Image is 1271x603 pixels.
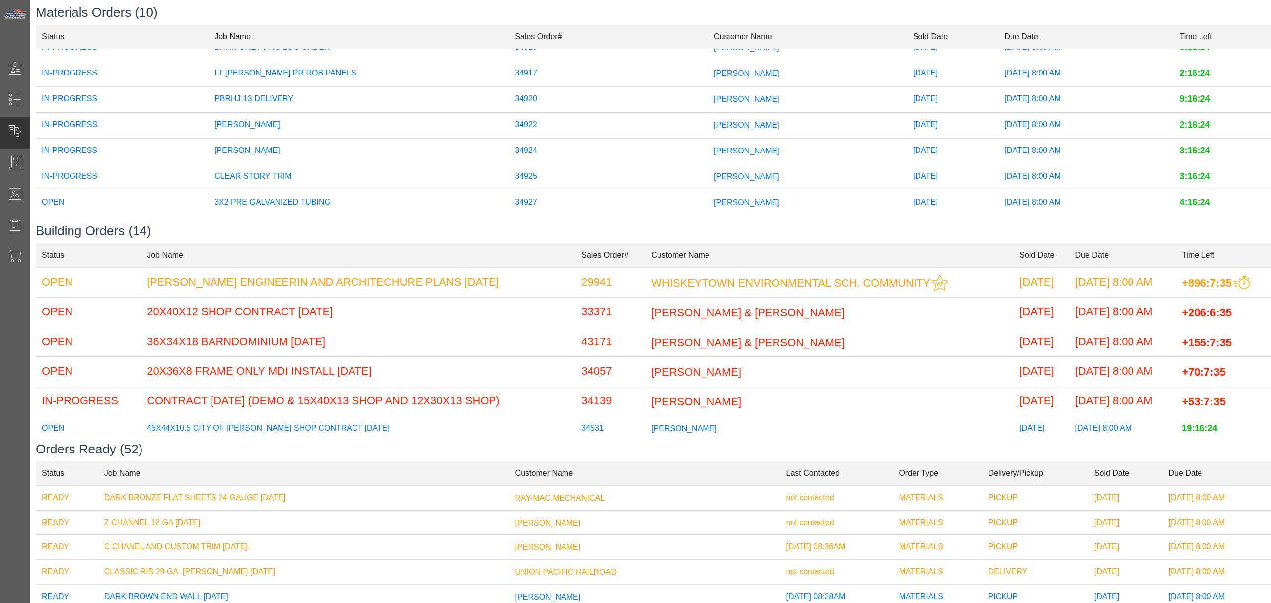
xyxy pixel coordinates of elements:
td: Due Date [998,24,1173,49]
span: [PERSON_NAME] [714,198,779,206]
td: [DATE] 8:00 AM [1163,560,1271,585]
td: OPEN [36,267,141,297]
td: not contacted [780,510,893,535]
td: [DATE] 8:00 AM [998,164,1173,190]
td: [DATE] [907,138,998,164]
td: Due Date [1163,461,1271,485]
span: UNION PACIFIC RAILROAD [515,568,617,576]
td: MATERIALS [893,485,982,510]
span: [PERSON_NAME] [515,518,581,527]
td: 34922 [509,112,708,138]
h3: Orders Ready (52) [36,442,1271,457]
td: Customer Name [645,243,1013,267]
td: 20X40X12 SHOP CONTRACT [DATE] [141,297,575,327]
td: IN-PROGRESS [36,138,209,164]
td: not contacted [780,485,893,510]
span: [PERSON_NAME] [515,543,581,551]
td: DELIVERY [983,560,1088,585]
td: LT [PERSON_NAME] PR ROB PANELS [209,61,509,86]
span: [PERSON_NAME] [714,172,779,180]
td: CLASSIC RIB 29 GA. [PERSON_NAME] [DATE] [98,560,509,585]
td: 45X44X10.5 CITY OF [PERSON_NAME] SHOP CONTRACT [DATE] [141,416,575,442]
td: 34924 [509,138,708,164]
td: [DATE] 8:00 AM [1163,535,1271,560]
td: IN-PROGRESS [36,61,209,86]
td: IN-PROGRESS [36,112,209,138]
td: IN-PROGRESS [36,386,141,416]
td: Last Contacted [780,461,893,485]
td: Sales Order# [575,243,645,267]
td: [PERSON_NAME] [209,138,509,164]
td: PICKUP [983,510,1088,535]
td: [DATE] [1013,386,1069,416]
td: [DATE] [1088,485,1163,510]
td: [DATE] 8:00 AM [1069,386,1176,416]
td: Customer Name [708,24,907,49]
td: C CHANEL AND CUSTOM TRIM [DATE] [98,535,509,560]
td: READY [36,560,98,585]
td: OPEN [36,357,141,386]
h3: Materials Orders (10) [36,5,1271,20]
span: 3:16:24 [1179,146,1210,156]
td: 34139 [575,386,645,416]
td: [DATE] 8:00 AM [1069,327,1176,357]
td: [DATE] [1013,297,1069,327]
td: Status [36,243,141,267]
td: [DATE] 8:00 AM [1069,357,1176,386]
img: Metals Direct Inc Logo [3,9,28,20]
td: READY [36,485,98,510]
td: [DATE] 8:00 AM [1163,510,1271,535]
span: 6:16:24 [1179,43,1210,53]
td: [DATE] [907,190,998,216]
td: OPEN [36,416,141,442]
span: +53:7:35 [1182,395,1226,408]
td: [PERSON_NAME] [209,112,509,138]
td: [DATE] [1088,560,1163,585]
span: [PERSON_NAME] & [PERSON_NAME] [651,306,845,319]
td: 3X2 PRE GALVANIZED TUBING [209,190,509,216]
td: not contacted [780,560,893,585]
td: [DATE] [907,112,998,138]
span: +206:6:35 [1182,306,1232,319]
td: READY [36,535,98,560]
td: IN-PROGRESS [36,86,209,112]
span: 4:16:24 [1179,198,1210,208]
span: [PERSON_NAME] [515,593,581,601]
td: Due Date [1069,243,1176,267]
td: [DATE] [907,61,998,86]
td: READY [36,510,98,535]
span: 2:16:24 [1179,120,1210,130]
td: [DATE] [1088,510,1163,535]
td: [DATE] [1088,535,1163,560]
td: IN-PROGRESS [36,164,209,190]
span: +896:7:35 [1182,276,1232,289]
span: 2:16:24 [1179,69,1210,78]
td: [DATE] 08:36AM [780,535,893,560]
td: [DATE] 8:00 AM [998,190,1173,216]
td: Order Type [893,461,982,485]
span: 3:16:24 [1179,172,1210,182]
td: Time Left [1173,24,1271,49]
span: [PERSON_NAME] [651,424,717,432]
span: +155:7:35 [1182,336,1232,348]
td: 34531 [575,416,645,442]
h3: Building Orders (14) [36,224,1271,239]
img: This order should be prioritized [1233,276,1250,290]
td: PICKUP [983,485,1088,510]
td: 29941 [575,267,645,297]
td: PICKUP [983,535,1088,560]
td: [DATE] [1013,327,1069,357]
td: Status [36,24,209,49]
span: WHISKEYTOWN ENVIRONMENTAL SCH. COMMUNITY [651,276,930,289]
span: [PERSON_NAME] & [PERSON_NAME] [651,336,845,348]
td: [DATE] [1013,357,1069,386]
td: [DATE] 8:00 AM [1163,485,1271,510]
span: 9:16:24 [1179,94,1210,104]
span: [PERSON_NAME] [714,120,779,129]
span: [PERSON_NAME] [651,395,741,408]
td: Job Name [209,24,509,49]
td: MATERIALS [893,510,982,535]
span: 19:16:24 [1182,424,1217,434]
td: Sold Date [1088,461,1163,485]
td: [DATE] [1013,416,1069,442]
